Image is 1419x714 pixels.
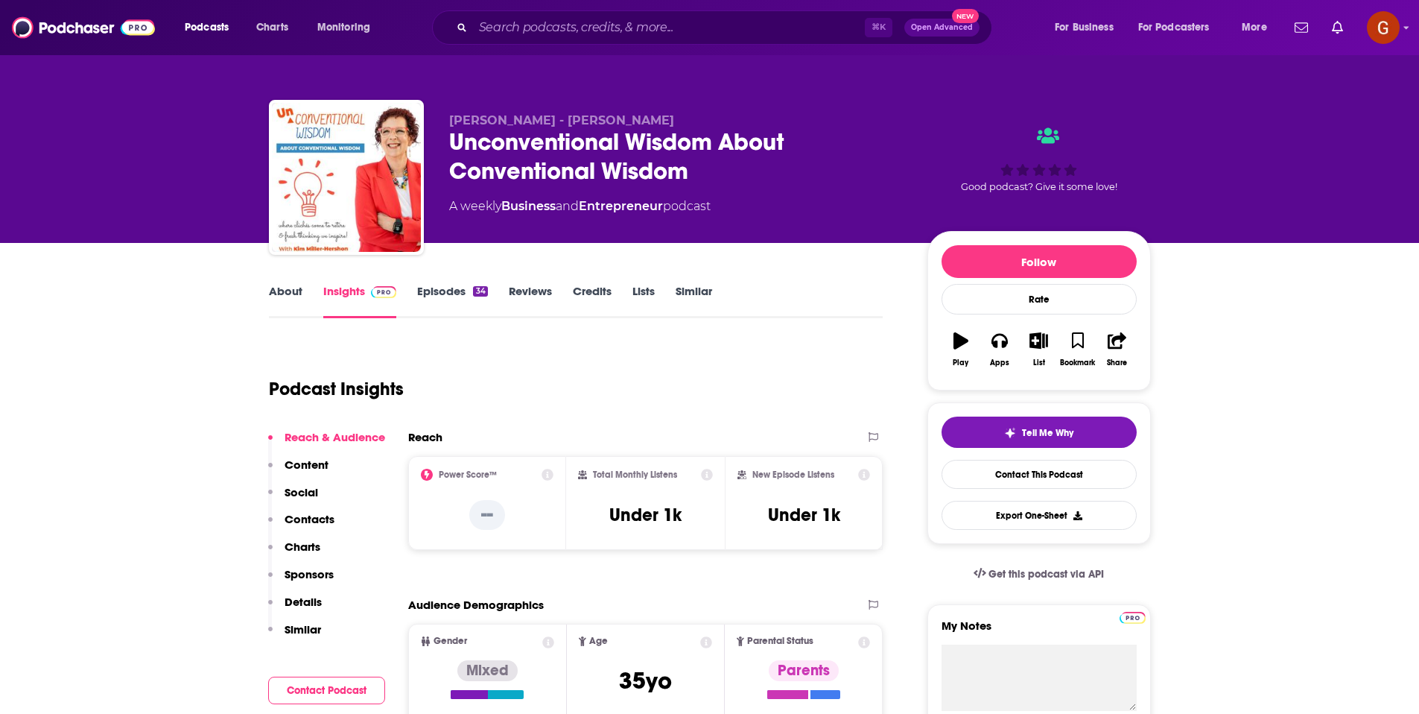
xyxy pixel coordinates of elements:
h2: Audience Demographics [408,598,544,612]
button: Reach & Audience [268,430,385,458]
span: Logged in as gcunningham [1367,11,1400,44]
div: Share [1107,358,1127,367]
a: Episodes34 [417,284,487,318]
a: Business [501,199,556,213]
button: open menu [174,16,248,40]
div: Play [953,358,968,367]
img: Podchaser Pro [1120,612,1146,624]
a: Show notifications dropdown [1289,15,1314,40]
span: Tell Me Why [1022,427,1073,439]
span: [PERSON_NAME] - [PERSON_NAME] [449,113,674,127]
a: Similar [676,284,712,318]
button: Follow [942,245,1137,278]
h3: Under 1k [609,504,682,526]
button: Similar [268,622,321,650]
button: open menu [1044,16,1132,40]
h2: Reach [408,430,442,444]
span: For Podcasters [1138,17,1210,38]
button: Export One-Sheet [942,501,1137,530]
button: Open AdvancedNew [904,19,980,37]
p: Contacts [285,512,334,526]
span: Get this podcast via API [988,568,1104,581]
p: Sponsors [285,567,334,581]
a: Show notifications dropdown [1326,15,1349,40]
a: Lists [632,284,655,318]
a: Pro website [1120,610,1146,624]
span: For Business [1055,17,1114,38]
button: Details [268,595,322,622]
button: List [1019,323,1058,376]
span: and [556,199,579,213]
span: Open Advanced [911,24,973,31]
span: Gender [434,636,467,646]
p: Details [285,595,322,609]
span: Parental Status [747,636,813,646]
button: Contacts [268,512,334,540]
button: Social [268,485,318,513]
div: List [1033,358,1045,367]
div: Apps [990,358,1009,367]
button: open menu [307,16,390,40]
a: About [269,284,302,318]
h2: Power Score™ [439,470,497,480]
a: Charts [247,16,297,40]
p: Content [285,458,328,472]
span: ⌘ K [865,18,892,37]
img: tell me why sparkle [1004,427,1016,439]
div: Mixed [457,660,518,681]
a: Get this podcast via API [962,556,1117,593]
span: Monitoring [317,17,370,38]
img: Podchaser - Follow, Share and Rate Podcasts [12,13,155,42]
button: Apps [980,323,1019,376]
button: Sponsors [268,567,334,595]
button: open menu [1231,16,1286,40]
a: Reviews [509,284,552,318]
h2: New Episode Listens [752,470,834,480]
p: Similar [285,622,321,636]
span: Podcasts [185,17,229,38]
img: Podchaser Pro [371,286,397,298]
button: Charts [268,540,320,567]
span: Age [589,636,608,646]
div: Rate [942,284,1137,315]
h2: Total Monthly Listens [593,470,677,480]
p: Charts [285,540,320,554]
a: Credits [573,284,612,318]
a: Contact This Podcast [942,460,1137,489]
h1: Podcast Insights [269,378,404,400]
img: Unconventional Wisdom About Conventional Wisdom [272,103,421,252]
span: More [1242,17,1267,38]
input: Search podcasts, credits, & more... [473,16,865,40]
div: A weekly podcast [449,198,711,215]
button: Show profile menu [1367,11,1400,44]
p: Reach & Audience [285,430,385,444]
p: Social [285,485,318,499]
h3: Under 1k [768,504,840,526]
span: Good podcast? Give it some love! [961,181,1117,192]
a: InsightsPodchaser Pro [323,284,397,318]
button: Play [942,323,980,376]
button: Contact Podcast [268,677,385,704]
img: User Profile [1367,11,1400,44]
button: Share [1097,323,1136,376]
span: New [952,9,979,23]
a: Entrepreneur [579,199,663,213]
button: Bookmark [1058,323,1097,376]
button: open menu [1128,16,1231,40]
button: Content [268,458,328,485]
span: Charts [256,17,288,38]
div: Parents [769,660,839,681]
div: Good podcast? Give it some love! [927,113,1151,206]
div: Bookmark [1060,358,1095,367]
div: 34 [473,286,487,297]
p: -- [469,500,505,530]
div: Search podcasts, credits, & more... [446,10,1006,45]
label: My Notes [942,619,1137,645]
button: tell me why sparkleTell Me Why [942,417,1137,448]
span: 35 yo [619,666,672,695]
